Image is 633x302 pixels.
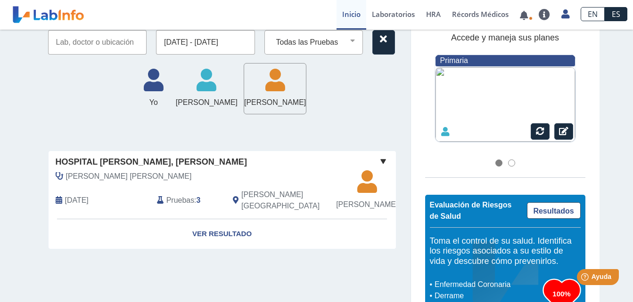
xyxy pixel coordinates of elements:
span: Pruebas [166,195,194,206]
a: Resultados [527,202,581,219]
span: Primaria [440,56,468,64]
li: Derrame [432,290,543,302]
span: Ponce, PR [241,189,345,212]
span: HRA [426,9,441,19]
input: Fecha(s) [156,30,255,55]
iframe: Help widget launcher [549,265,623,292]
h5: Toma el control de su salud. Identifica los riesgos asociados a su estilo de vida y descubre cómo... [430,236,581,267]
span: Accede y maneja sus planes [451,33,559,42]
span: [PERSON_NAME] [244,97,306,108]
div: : [150,189,226,212]
span: [PERSON_NAME] [176,97,238,108]
span: 2025-10-14 [65,195,89,206]
input: Lab, doctor o ubicación [48,30,147,55]
span: Hernandez Pacheco, Rosana [66,171,192,182]
a: ES [605,7,627,21]
b: 3 [197,196,201,204]
span: Evaluación de Riesgos de Salud [430,201,512,220]
h3: 100% [543,288,581,300]
span: Hospital [PERSON_NAME], [PERSON_NAME] [56,156,247,168]
a: EN [581,7,605,21]
span: Yo [138,97,169,108]
li: Enfermedad Coronaria [432,279,543,290]
span: [PERSON_NAME] [336,199,398,210]
a: Ver Resultado [49,219,396,249]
